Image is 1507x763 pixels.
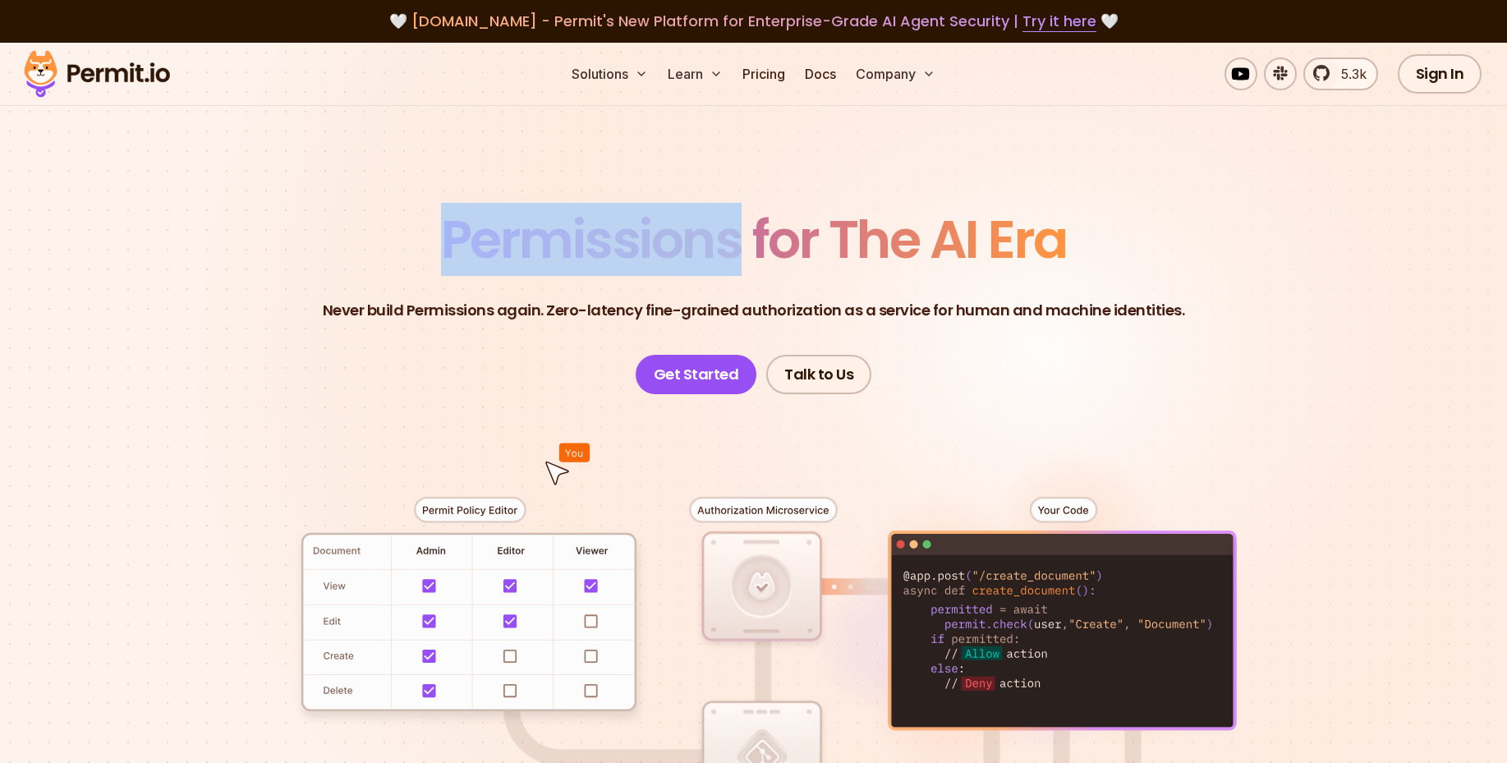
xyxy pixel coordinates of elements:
[766,355,871,394] a: Talk to Us
[1303,57,1378,90] a: 5.3k
[736,57,792,90] a: Pricing
[565,57,655,90] button: Solutions
[411,11,1096,31] span: [DOMAIN_NAME] - Permit's New Platform for Enterprise-Grade AI Agent Security |
[39,10,1468,33] div: 🤍 🤍
[798,57,843,90] a: Docs
[849,57,942,90] button: Company
[323,299,1185,322] p: Never build Permissions again. Zero-latency fine-grained authorization as a service for human and...
[441,203,1067,276] span: Permissions for The AI Era
[16,46,177,102] img: Permit logo
[1398,54,1482,94] a: Sign In
[1022,11,1096,32] a: Try it here
[636,355,757,394] a: Get Started
[1331,64,1367,84] span: 5.3k
[661,57,729,90] button: Learn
